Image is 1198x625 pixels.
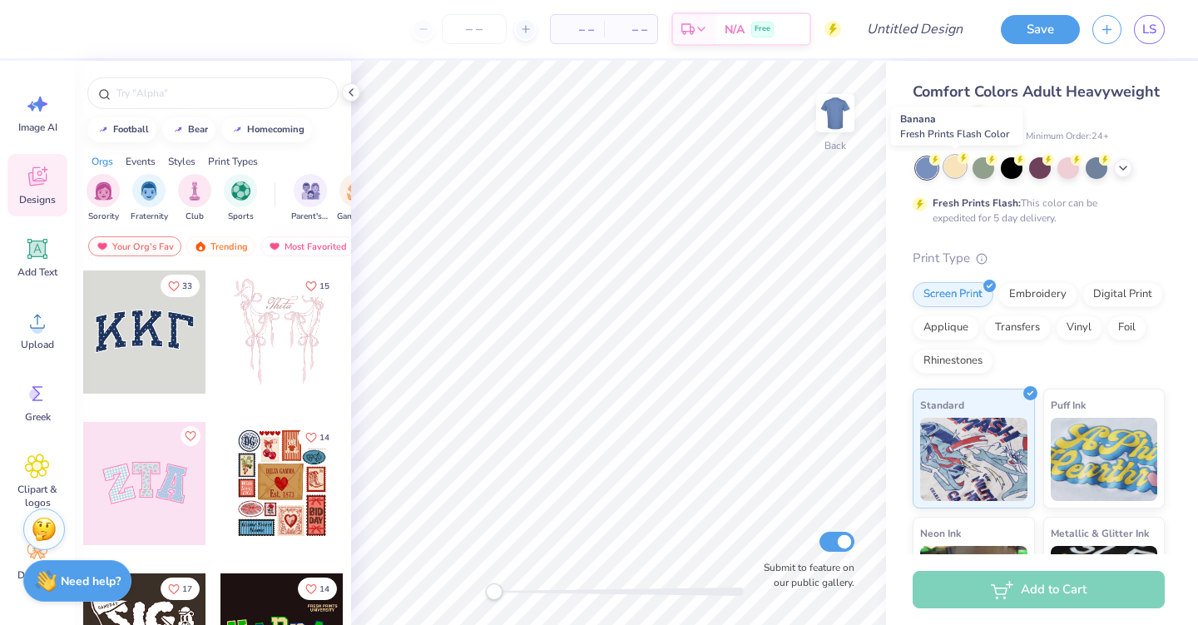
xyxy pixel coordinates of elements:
button: filter button [131,174,168,223]
button: filter button [291,174,329,223]
button: filter button [224,174,257,223]
span: Metallic & Glitter Ink [1051,524,1149,542]
span: – – [614,21,647,38]
button: bear [162,117,215,142]
button: Like [181,426,200,446]
div: Trending [186,236,255,256]
span: Club [186,211,204,223]
div: Transfers [984,315,1051,340]
span: LS [1142,20,1156,39]
div: Applique [913,315,979,340]
img: trend_line.gif [171,125,185,135]
span: Designs [19,193,56,206]
div: Most Favorited [260,236,354,256]
button: filter button [178,174,211,223]
div: Screen Print [913,282,993,307]
div: Your Org's Fav [88,236,181,256]
div: Embroidery [998,282,1077,307]
span: Add Text [17,265,57,279]
div: Print Types [208,154,258,169]
label: Submit to feature on our public gallery. [755,560,854,590]
img: Standard [920,418,1027,501]
span: Minimum Order: 24 + [1026,130,1109,144]
button: Like [298,426,337,449]
span: Image AI [18,121,57,134]
button: Save [1001,15,1080,44]
span: Comfort Colors Adult Heavyweight T-Shirt [913,82,1160,124]
img: most_fav.gif [268,241,281,252]
span: Sorority [88,211,119,223]
div: filter for Parent's Weekend [291,174,329,223]
img: most_fav.gif [96,241,109,252]
span: 15 [319,282,329,290]
img: Puff Ink [1051,418,1158,501]
a: LS [1134,15,1165,44]
button: filter button [337,174,375,223]
span: Upload [21,338,54,351]
span: Game Day [337,211,375,223]
div: Accessibility label [486,583,502,600]
img: Back [819,97,852,130]
div: Banana [891,107,1023,146]
span: Parent's Weekend [291,211,329,223]
span: Free [755,23,770,35]
button: Like [298,578,337,600]
span: Fraternity [131,211,168,223]
div: homecoming [247,125,304,134]
span: N/A [725,21,745,38]
input: – – [442,14,507,44]
img: Club Image [186,181,204,201]
span: Puff Ink [1051,396,1086,414]
img: Sorority Image [94,181,113,201]
button: filter button [87,174,120,223]
span: Decorate [17,568,57,582]
img: Fraternity Image [140,181,158,201]
input: Try "Alpha" [115,85,328,102]
div: filter for Club [178,174,211,223]
div: Back [824,138,846,153]
div: Orgs [92,154,113,169]
span: 33 [182,282,192,290]
div: Rhinestones [913,349,993,374]
div: filter for Sorority [87,174,120,223]
span: – – [561,21,594,38]
span: Greek [25,410,51,424]
img: Game Day Image [347,181,366,201]
span: Sports [228,211,254,223]
img: Parent's Weekend Image [301,181,320,201]
button: Like [161,578,200,600]
span: 14 [319,434,329,442]
img: Sports Image [231,181,250,201]
strong: Need help? [61,573,121,589]
div: This color can be expedited for 5 day delivery. [933,196,1137,226]
img: trend_line.gif [97,125,110,135]
div: football [113,125,149,134]
img: trend_line.gif [230,125,244,135]
div: filter for Fraternity [131,174,168,223]
div: Events [126,154,156,169]
div: Print Type [913,249,1165,268]
span: Clipart & logos [10,483,65,509]
strong: Fresh Prints Flash: [933,196,1021,210]
div: filter for Sports [224,174,257,223]
span: 17 [182,585,192,593]
button: Like [161,275,200,297]
img: trending.gif [194,241,207,252]
div: Vinyl [1056,315,1102,340]
input: Untitled Design [854,12,976,46]
div: Digital Print [1082,282,1163,307]
button: homecoming [221,117,312,142]
div: Styles [168,154,196,169]
button: Like [298,275,337,297]
div: bear [188,125,208,134]
span: Neon Ink [920,524,961,542]
span: Standard [920,396,964,414]
span: 14 [319,585,329,593]
span: Fresh Prints Flash Color [900,127,1009,141]
button: football [87,117,156,142]
div: filter for Game Day [337,174,375,223]
div: Foil [1107,315,1146,340]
